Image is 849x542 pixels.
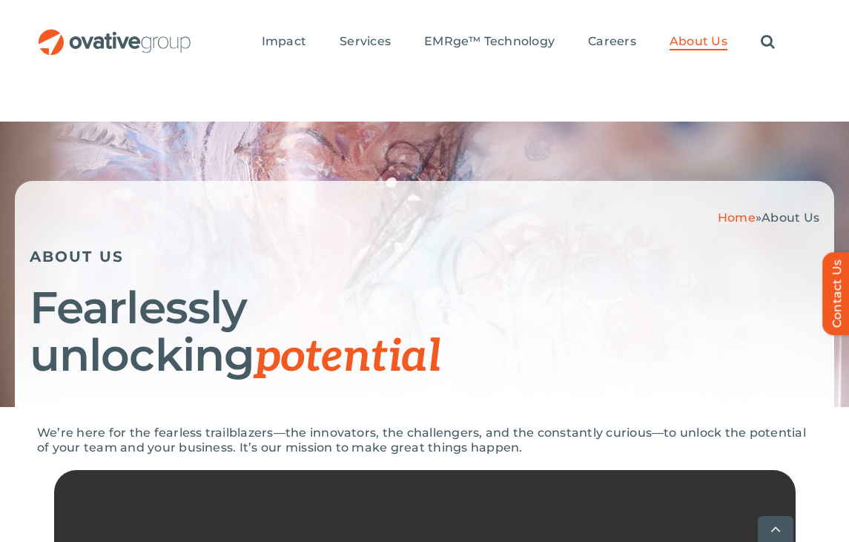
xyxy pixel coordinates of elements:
a: Impact [262,34,306,50]
span: EMRge™ Technology [424,34,555,49]
span: About Us [762,211,819,225]
a: EMRge™ Technology [424,34,555,50]
a: OG_Full_horizontal_RGB [37,27,192,42]
span: Services [340,34,391,49]
a: Careers [588,34,636,50]
span: » [718,211,819,225]
a: Search [761,34,775,50]
nav: Menu [262,19,775,66]
span: potential [254,331,440,384]
a: About Us [670,34,727,50]
span: Impact [262,34,306,49]
h1: Fearlessly unlocking [30,284,819,381]
h5: ABOUT US [30,248,819,265]
p: We’re here for the fearless trailblazers—the innovators, the challengers, and the constantly curi... [37,426,812,455]
a: Services [340,34,391,50]
a: Home [718,211,756,225]
span: Careers [588,34,636,49]
span: About Us [670,34,727,49]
